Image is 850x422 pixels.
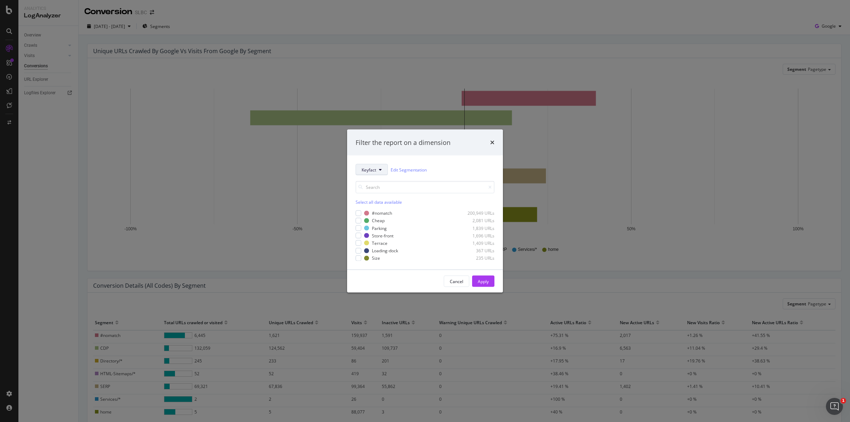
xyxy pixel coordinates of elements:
div: times [490,138,494,147]
div: 200,949 URLs [460,210,494,216]
a: Edit Segmentation [391,166,427,173]
button: Apply [472,276,494,287]
div: Loading-dock [372,248,398,254]
div: 235 URLs [460,255,494,261]
div: Cancel [450,278,463,284]
div: Filter the report on a dimension [356,138,450,147]
div: Apply [478,278,489,284]
div: 367 URLs [460,248,494,254]
div: Store-front [372,232,393,238]
iframe: Intercom live chat [826,398,843,415]
div: modal [347,129,503,293]
div: 1,409 URLs [460,240,494,246]
span: Keyfact [362,167,376,173]
button: Keyfact [356,164,388,175]
div: #nomatch [372,210,392,216]
div: Select all data available [356,199,494,205]
button: Cancel [444,276,469,287]
div: 1,696 URLs [460,232,494,238]
div: Terrace [372,240,387,246]
div: Size [372,255,380,261]
input: Search [356,181,494,193]
div: 2,081 URLs [460,218,494,224]
div: Cheap [372,218,385,224]
div: Parking [372,225,387,231]
span: 1 [840,398,846,404]
div: 1,839 URLs [460,225,494,231]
